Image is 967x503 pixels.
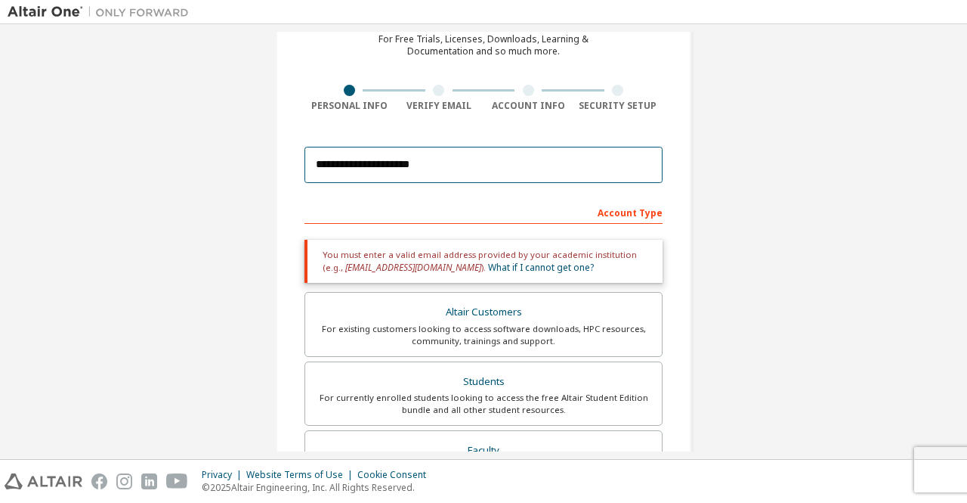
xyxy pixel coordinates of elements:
[202,469,246,481] div: Privacy
[378,33,589,57] div: For Free Trials, Licenses, Downloads, Learning & Documentation and so much more.
[314,371,653,393] div: Students
[202,481,435,494] p: © 2025 Altair Engineering, Inc. All Rights Reserved.
[488,261,594,274] a: What if I cannot get one?
[304,240,663,283] div: You must enter a valid email address provided by your academic institution (e.g., ).
[314,392,653,416] div: For currently enrolled students looking to access the free Altair Student Edition bundle and all ...
[8,5,196,20] img: Altair One
[314,302,653,323] div: Altair Customers
[246,469,357,481] div: Website Terms of Use
[91,474,107,489] img: facebook.svg
[166,474,188,489] img: youtube.svg
[304,100,394,112] div: Personal Info
[314,440,653,461] div: Faculty
[483,100,573,112] div: Account Info
[314,323,653,347] div: For existing customers looking to access software downloads, HPC resources, community, trainings ...
[116,474,132,489] img: instagram.svg
[573,100,663,112] div: Security Setup
[394,100,484,112] div: Verify Email
[304,200,663,224] div: Account Type
[5,474,82,489] img: altair_logo.svg
[357,469,435,481] div: Cookie Consent
[141,474,157,489] img: linkedin.svg
[345,261,481,274] span: [EMAIL_ADDRESS][DOMAIN_NAME]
